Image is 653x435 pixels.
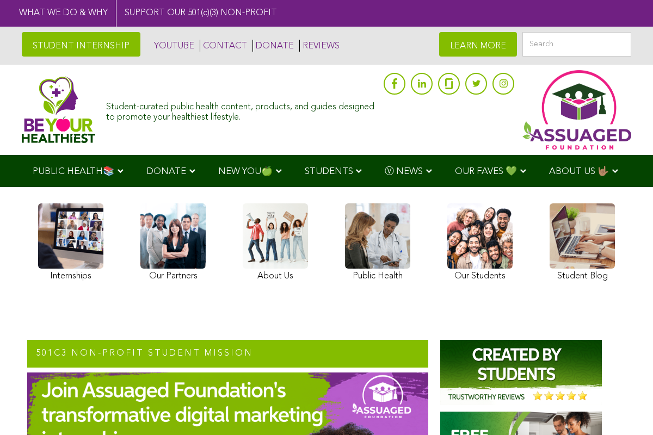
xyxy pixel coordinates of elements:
[522,70,631,150] img: Assuaged App
[151,40,194,52] a: YOUTUBE
[16,155,637,187] div: Navigation Menu
[440,340,602,405] img: Assuaged-Foundation-Student-Internship-Opportunity-Reviews-Mission-GIPHY-2
[218,167,273,176] span: NEW YOU🍏
[22,76,95,143] img: Assuaged
[33,167,114,176] span: PUBLIC HEALTH📚
[385,167,423,176] span: Ⓥ NEWS
[200,40,247,52] a: CONTACT
[522,32,631,57] input: Search
[439,32,517,57] a: LEARN MORE
[146,167,186,176] span: DONATE
[455,167,517,176] span: OUR FAVES 💚
[27,340,428,368] h2: 501c3 NON-PROFIT STUDENT MISSION
[549,167,609,176] span: ABOUT US 🤟🏽
[445,78,453,89] img: glassdoor
[299,40,340,52] a: REVIEWS
[252,40,294,52] a: DONATE
[305,167,353,176] span: STUDENTS
[22,32,140,57] a: STUDENT INTERNSHIP
[599,383,653,435] iframe: Chat Widget
[106,97,378,123] div: Student-curated public health content, products, and guides designed to promote your healthiest l...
